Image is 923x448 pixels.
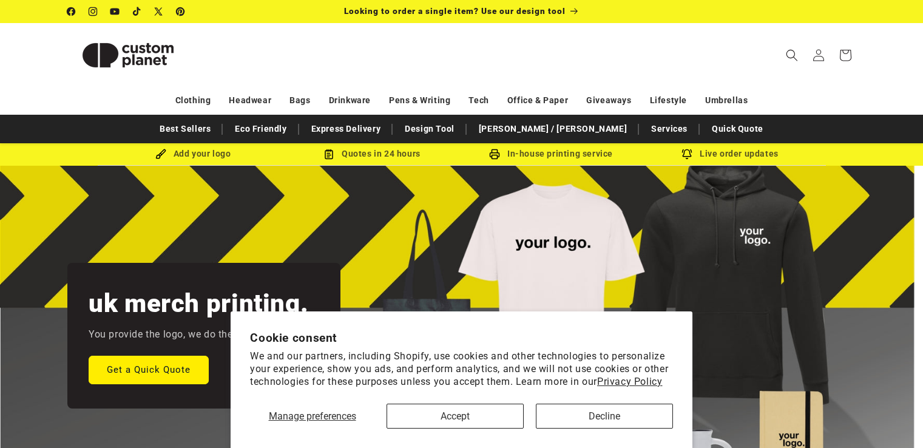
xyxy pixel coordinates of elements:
[305,118,387,140] a: Express Delivery
[250,404,374,429] button: Manage preferences
[175,90,211,111] a: Clothing
[681,149,692,160] img: Order updates
[645,118,694,140] a: Services
[641,146,820,161] div: Live order updates
[862,390,923,448] iframe: Chat Widget
[89,326,255,344] p: You provide the logo, we do the rest.
[344,6,566,16] span: Looking to order a single item? Use our design tool
[89,355,209,384] a: Get a Quick Quote
[269,410,356,422] span: Manage preferences
[650,90,687,111] a: Lifestyle
[329,90,371,111] a: Drinkware
[323,149,334,160] img: Order Updates Icon
[154,118,217,140] a: Best Sellers
[89,287,308,320] h2: uk merch printing.
[705,90,748,111] a: Umbrellas
[399,118,461,140] a: Design Tool
[155,149,166,160] img: Brush Icon
[283,146,462,161] div: Quotes in 24 hours
[229,118,292,140] a: Eco Friendly
[536,404,673,429] button: Decline
[387,404,524,429] button: Accept
[67,28,189,83] img: Custom Planet
[586,90,631,111] a: Giveaways
[63,23,193,87] a: Custom Planet
[489,149,500,160] img: In-house printing
[104,146,283,161] div: Add your logo
[468,90,489,111] a: Tech
[250,350,673,388] p: We and our partners, including Shopify, use cookies and other technologies to personalize your ex...
[462,146,641,161] div: In-house printing service
[229,90,271,111] a: Headwear
[289,90,310,111] a: Bags
[507,90,568,111] a: Office & Paper
[779,42,805,69] summary: Search
[389,90,450,111] a: Pens & Writing
[597,376,662,387] a: Privacy Policy
[473,118,633,140] a: [PERSON_NAME] / [PERSON_NAME]
[250,331,673,345] h2: Cookie consent
[706,118,769,140] a: Quick Quote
